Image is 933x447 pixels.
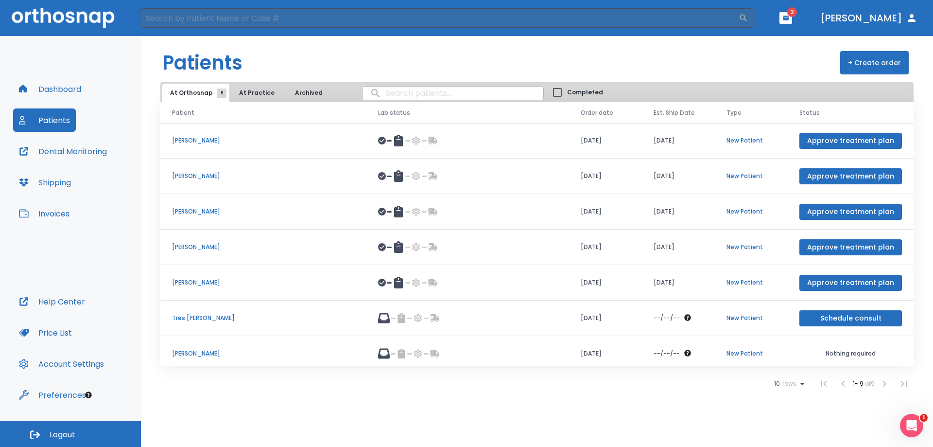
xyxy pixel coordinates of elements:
[726,314,776,322] p: New Patient
[581,108,613,117] span: Order date
[172,278,355,287] p: [PERSON_NAME]
[726,172,776,180] p: New Patient
[172,136,355,145] p: [PERSON_NAME]
[13,77,87,101] button: Dashboard
[13,202,75,225] button: Invoices
[654,349,680,358] p: --/--/--
[726,349,776,358] p: New Patient
[642,123,715,159] td: [DATE]
[642,194,715,230] td: [DATE]
[569,265,642,301] td: [DATE]
[920,414,928,422] span: 1
[865,379,875,388] span: of 9
[172,349,355,358] p: [PERSON_NAME]
[799,239,902,255] button: Approve treatment plan
[799,310,902,326] button: Schedule consult
[654,314,680,322] p: --/--/--
[900,414,923,437] iframe: Intercom live chat
[13,321,78,344] button: Price List
[170,89,222,97] span: At Orthosnap
[162,48,242,77] h1: Patients
[13,290,91,313] button: Help Center
[231,84,282,102] button: At Practice
[642,159,715,194] td: [DATE]
[363,84,543,103] input: search
[642,265,715,301] td: [DATE]
[642,230,715,265] td: [DATE]
[84,391,93,399] div: Tooltip anchor
[162,84,335,102] div: tabs
[217,89,226,98] span: 9
[799,204,902,220] button: Approve treatment plan
[567,88,603,97] span: Completed
[50,429,75,440] span: Logout
[172,314,355,322] p: Tres [PERSON_NAME]
[654,349,703,358] div: The date will be available after approving treatment plan
[799,133,902,149] button: Approve treatment plan
[284,84,333,102] button: Archived
[774,380,780,387] span: 10
[569,123,642,159] td: [DATE]
[726,278,776,287] p: New Patient
[726,136,776,145] p: New Patient
[13,108,76,132] button: Patients
[13,140,113,163] button: Dental Monitoring
[139,8,739,28] input: Search by Patient Name or Case #
[787,7,797,17] span: 2
[799,275,902,291] button: Approve treatment plan
[780,380,796,387] span: rows
[726,108,742,117] span: Type
[799,349,902,358] p: Nothing required
[569,301,642,336] td: [DATE]
[799,108,820,117] span: Status
[654,108,695,117] span: Est. Ship Date
[853,379,865,388] span: 1 - 9
[378,108,410,117] span: Lab status
[726,207,776,216] p: New Patient
[569,159,642,194] td: [DATE]
[13,171,77,194] button: Shipping
[13,383,92,407] button: Preferences
[172,172,355,180] p: [PERSON_NAME]
[569,194,642,230] td: [DATE]
[840,51,909,74] button: + Create order
[12,8,115,28] img: Orthosnap
[816,9,921,27] button: [PERSON_NAME]
[726,243,776,251] p: New Patient
[799,168,902,184] button: Approve treatment plan
[172,108,194,117] span: Patient
[654,314,703,322] div: The date will be available after approving treatment plan
[172,207,355,216] p: [PERSON_NAME]
[13,352,110,375] button: Account Settings
[172,243,355,251] p: [PERSON_NAME]
[569,336,642,372] td: [DATE]
[569,230,642,265] td: [DATE]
